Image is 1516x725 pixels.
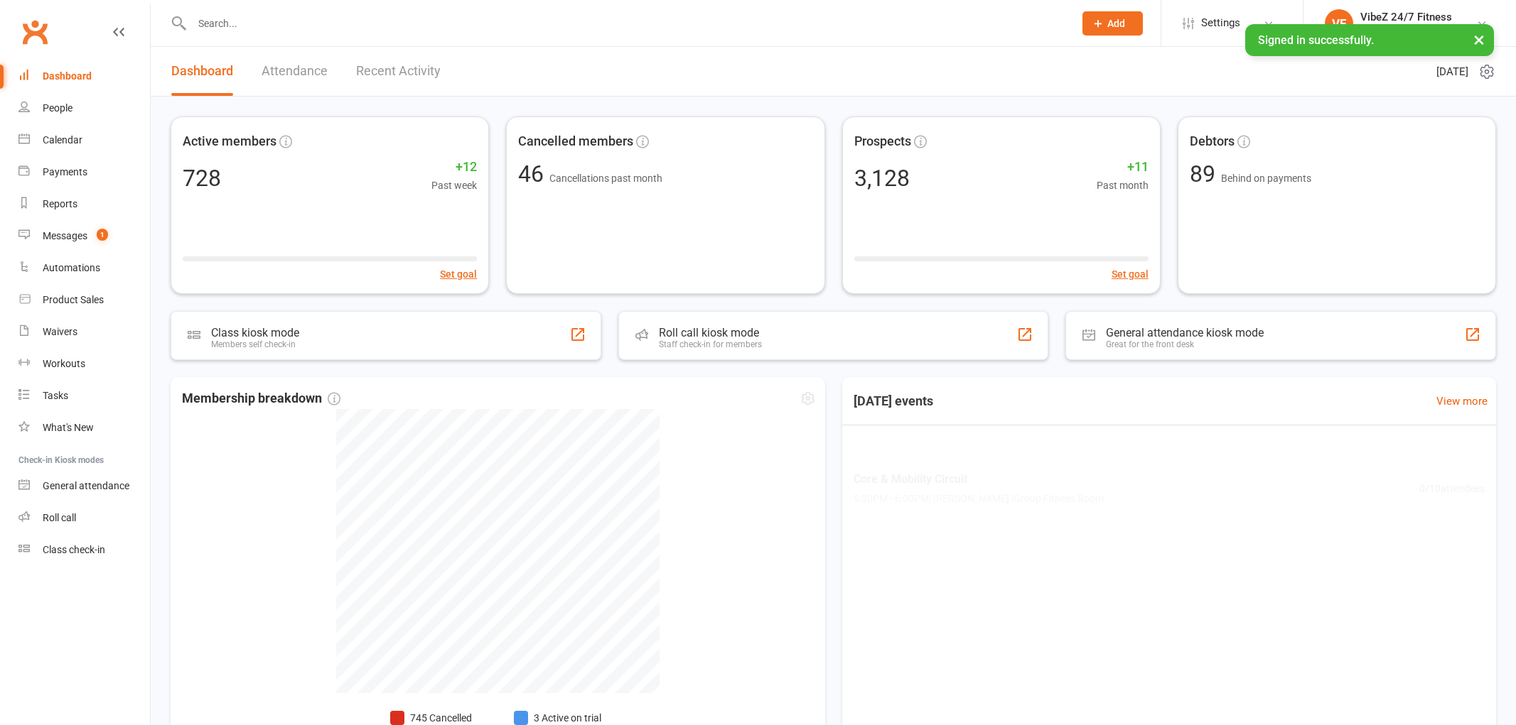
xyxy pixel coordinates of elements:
[43,294,104,305] div: Product Sales
[183,131,276,152] span: Active members
[43,230,87,241] div: Messages
[18,380,150,412] a: Tasks
[1190,131,1235,152] span: Debtors
[43,512,76,523] div: Roll call
[43,422,94,433] div: What's New
[43,102,72,114] div: People
[1082,11,1143,36] button: Add
[1436,393,1488,410] a: View more
[171,47,233,96] a: Dashboard
[43,70,92,82] div: Dashboard
[1097,178,1149,193] span: Past month
[18,502,150,534] a: Roll call
[43,544,105,555] div: Class check-in
[43,326,77,337] div: Waivers
[43,358,85,369] div: Workouts
[18,124,150,156] a: Calendar
[211,339,299,349] div: Members self check-in
[211,326,299,339] div: Class kiosk mode
[18,60,150,92] a: Dashboard
[18,316,150,348] a: Waivers
[440,266,477,282] button: Set goal
[18,188,150,220] a: Reports
[1106,326,1264,339] div: General attendance kiosk mode
[182,388,340,409] span: Membership breakdown
[183,167,221,190] div: 728
[356,47,441,96] a: Recent Activity
[43,134,82,146] div: Calendar
[97,229,108,241] span: 1
[43,262,100,273] div: Automations
[43,198,77,209] div: Reports
[1107,18,1125,29] span: Add
[1106,339,1264,349] div: Great for the front desk
[854,491,1104,507] span: 5:30PM - 6:00PM | [PERSON_NAME] | Group Fitness Room
[18,470,150,502] a: General attendance kiosk mode
[1325,9,1353,38] div: VF
[854,167,910,190] div: 3,128
[262,47,328,96] a: Attendance
[842,388,945,414] h3: [DATE] events
[1360,23,1452,36] div: VibeZ 24/7 Fitness
[43,480,129,491] div: General attendance
[18,534,150,566] a: Class kiosk mode
[43,166,87,178] div: Payments
[1360,11,1452,23] div: VibeZ 24/7 Fitness
[1466,24,1492,55] button: ×
[18,412,150,444] a: What's New
[18,156,150,188] a: Payments
[18,252,150,284] a: Automations
[17,14,53,50] a: Clubworx
[188,13,1064,33] input: Search...
[1419,481,1485,496] span: 0 / 10 attendees
[1112,266,1149,282] button: Set goal
[18,220,150,252] a: Messages 1
[1201,7,1240,39] span: Settings
[431,157,477,178] span: +12
[18,348,150,380] a: Workouts
[518,131,633,152] span: Cancelled members
[1097,157,1149,178] span: +11
[518,160,549,187] span: 46
[854,470,1104,489] span: Core & Mobility Circuit
[854,131,911,152] span: Prospects
[1190,160,1221,187] span: 89
[659,326,762,339] div: Roll call kiosk mode
[431,178,477,193] span: Past week
[1221,173,1311,184] span: Behind on payments
[1258,33,1374,47] span: Signed in successfully.
[1436,63,1468,80] span: [DATE]
[18,92,150,124] a: People
[18,284,150,316] a: Product Sales
[549,173,662,184] span: Cancellations past month
[43,390,68,401] div: Tasks
[659,339,762,349] div: Staff check-in for members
